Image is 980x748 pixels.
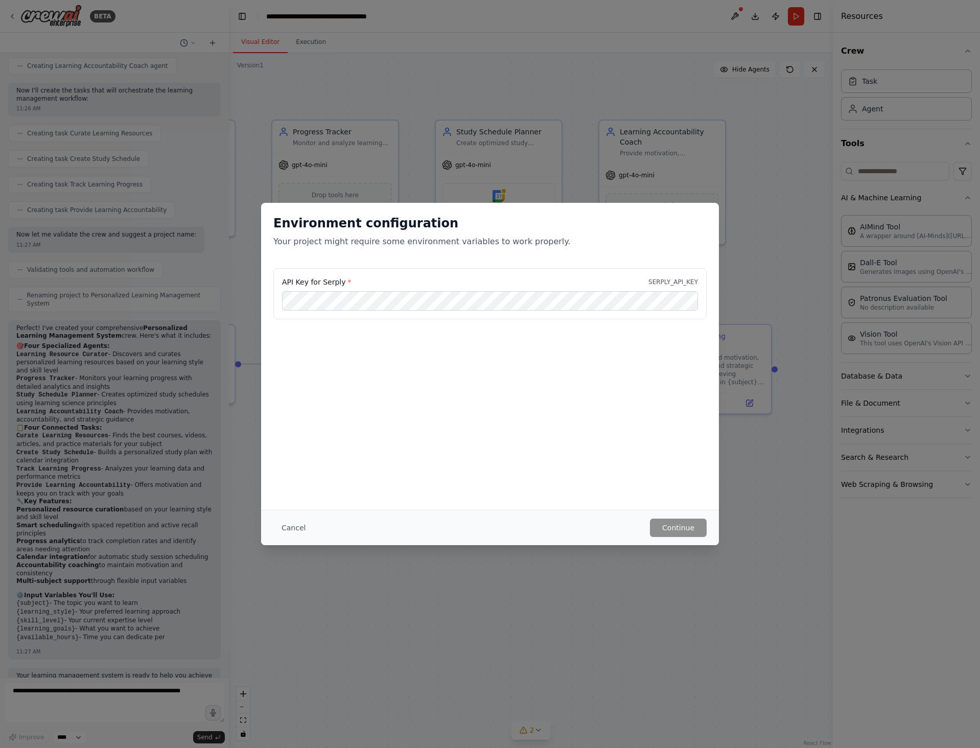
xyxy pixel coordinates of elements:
[282,277,351,287] label: API Key for Serply
[273,236,707,248] p: Your project might require some environment variables to work properly.
[650,519,707,537] button: Continue
[273,519,314,537] button: Cancel
[273,215,707,231] h2: Environment configuration
[648,278,698,286] p: SERPLY_API_KEY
